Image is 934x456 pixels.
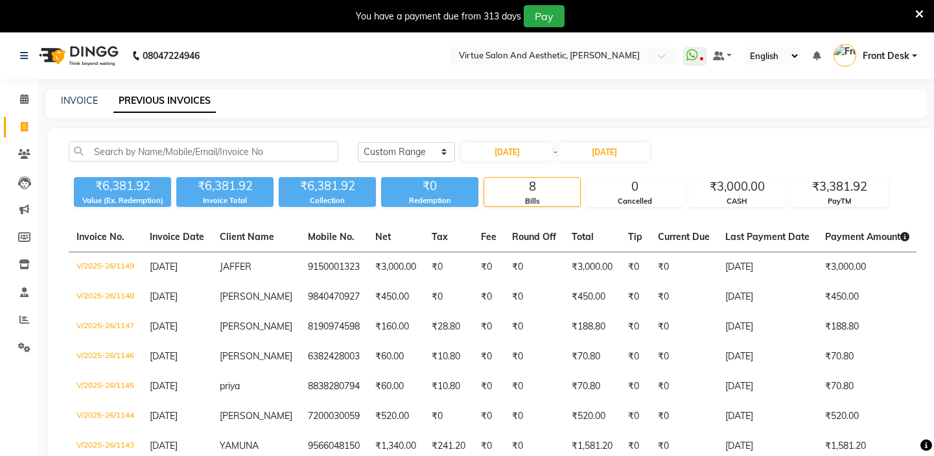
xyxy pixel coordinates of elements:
[689,196,785,207] div: CASH
[620,312,650,342] td: ₹0
[834,44,856,67] img: Front Desk
[424,372,473,402] td: ₹10.80
[650,312,718,342] td: ₹0
[650,372,718,402] td: ₹0
[424,402,473,431] td: ₹0
[150,320,178,332] span: [DATE]
[220,231,274,243] span: Client Name
[650,342,718,372] td: ₹0
[300,312,368,342] td: 8190974598
[473,282,504,312] td: ₹0
[817,402,917,431] td: ₹520.00
[718,342,817,372] td: [DATE]
[587,196,683,207] div: Cancelled
[817,372,917,402] td: ₹70.80
[628,231,642,243] span: Tip
[564,342,620,372] td: ₹70.80
[473,252,504,283] td: ₹0
[69,402,142,431] td: V/2025-26/1144
[176,195,274,206] div: Invoice Total
[150,440,178,451] span: [DATE]
[718,312,817,342] td: [DATE]
[368,402,424,431] td: ₹520.00
[572,231,594,243] span: Total
[564,402,620,431] td: ₹520.00
[587,178,683,196] div: 0
[74,195,171,206] div: Value (Ex. Redemption)
[356,10,521,23] div: You have a payment due from 313 days
[473,372,504,402] td: ₹0
[176,177,274,195] div: ₹6,381.92
[300,402,368,431] td: 7200030059
[424,282,473,312] td: ₹0
[791,178,887,196] div: ₹3,381.92
[650,252,718,283] td: ₹0
[620,402,650,431] td: ₹0
[300,342,368,372] td: 6382428003
[564,312,620,342] td: ₹188.80
[817,342,917,372] td: ₹70.80
[69,282,142,312] td: V/2025-26/1148
[791,196,887,207] div: PayTM
[817,252,917,283] td: ₹3,000.00
[504,312,564,342] td: ₹0
[368,372,424,402] td: ₹60.00
[725,231,810,243] span: Last Payment Date
[650,282,718,312] td: ₹0
[143,38,200,74] b: 08047224946
[564,282,620,312] td: ₹450.00
[150,380,178,392] span: [DATE]
[300,282,368,312] td: 9840470927
[650,402,718,431] td: ₹0
[308,231,355,243] span: Mobile No.
[564,372,620,402] td: ₹70.80
[150,231,204,243] span: Invoice Date
[817,312,917,342] td: ₹188.80
[504,402,564,431] td: ₹0
[473,342,504,372] td: ₹0
[473,402,504,431] td: ₹0
[74,177,171,195] div: ₹6,381.92
[150,410,178,422] span: [DATE]
[620,372,650,402] td: ₹0
[150,350,178,362] span: [DATE]
[381,195,478,206] div: Redemption
[863,49,909,63] span: Front Desk
[825,231,909,243] span: Payment Amount
[368,252,424,283] td: ₹3,000.00
[69,252,142,283] td: V/2025-26/1149
[564,252,620,283] td: ₹3,000.00
[718,282,817,312] td: [DATE]
[220,440,259,451] span: YAMUNA
[381,177,478,195] div: ₹0
[368,312,424,342] td: ₹160.00
[69,312,142,342] td: V/2025-26/1147
[512,231,556,243] span: Round Off
[524,5,565,27] button: Pay
[424,312,473,342] td: ₹28.80
[718,372,817,402] td: [DATE]
[220,291,292,302] span: [PERSON_NAME]
[150,291,178,302] span: [DATE]
[150,261,178,272] span: [DATE]
[69,141,338,162] input: Search by Name/Mobile/Email/Invoice No
[69,372,142,402] td: V/2025-26/1145
[220,320,292,332] span: [PERSON_NAME]
[658,231,710,243] span: Current Due
[375,231,391,243] span: Net
[718,402,817,431] td: [DATE]
[504,282,564,312] td: ₹0
[817,282,917,312] td: ₹450.00
[461,143,552,161] input: Start Date
[484,196,580,207] div: Bills
[220,261,251,272] span: JAFFER
[424,252,473,283] td: ₹0
[504,252,564,283] td: ₹0
[279,195,376,206] div: Collection
[69,342,142,372] td: V/2025-26/1146
[559,143,649,161] input: End Date
[620,252,650,283] td: ₹0
[33,38,122,74] img: logo
[504,372,564,402] td: ₹0
[61,95,98,106] a: INVOICE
